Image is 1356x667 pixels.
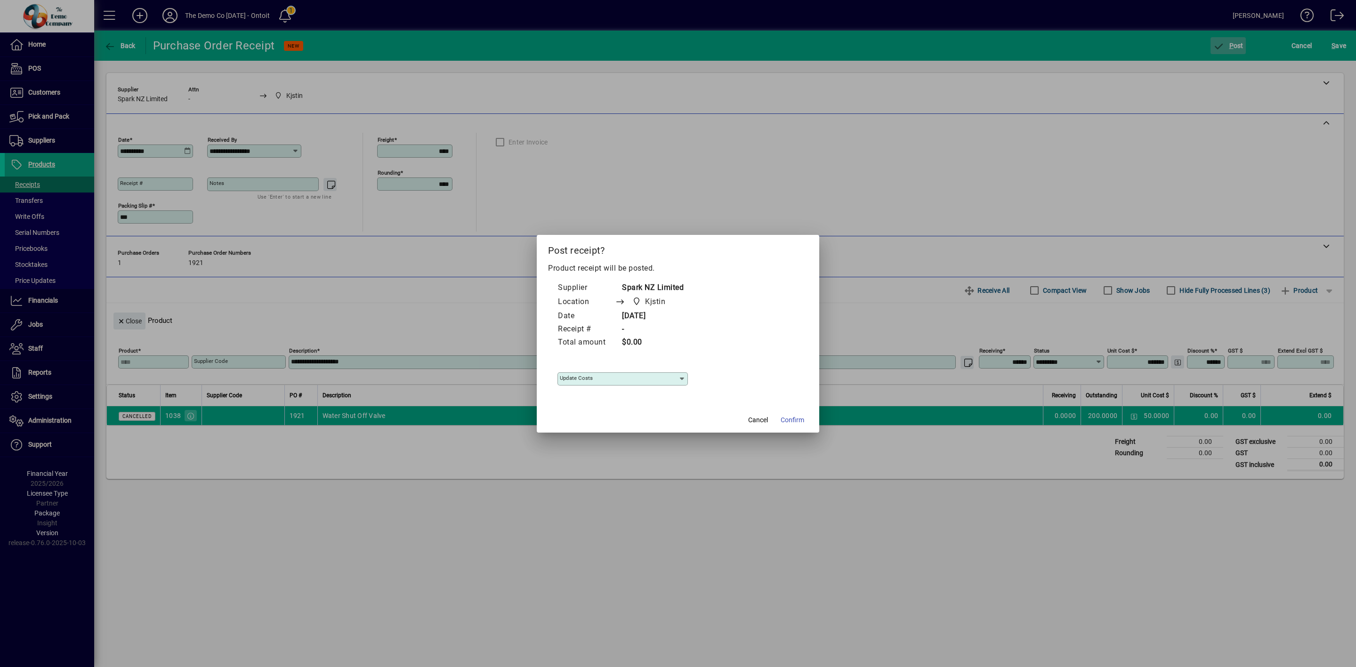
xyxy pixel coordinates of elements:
[645,296,665,307] span: Kjstin
[557,310,615,323] td: Date
[743,412,773,429] button: Cancel
[560,375,593,381] mat-label: Update costs
[615,281,684,295] td: Spark NZ Limited
[630,295,669,308] span: Kjstin
[748,415,768,425] span: Cancel
[557,281,615,295] td: Supplier
[548,263,808,274] p: Product receipt will be posted.
[557,295,615,310] td: Location
[615,310,684,323] td: [DATE]
[557,336,615,349] td: Total amount
[537,235,819,262] h2: Post receipt?
[615,336,684,349] td: $0.00
[615,323,684,336] td: -
[777,412,808,429] button: Confirm
[781,415,804,425] span: Confirm
[557,323,615,336] td: Receipt #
